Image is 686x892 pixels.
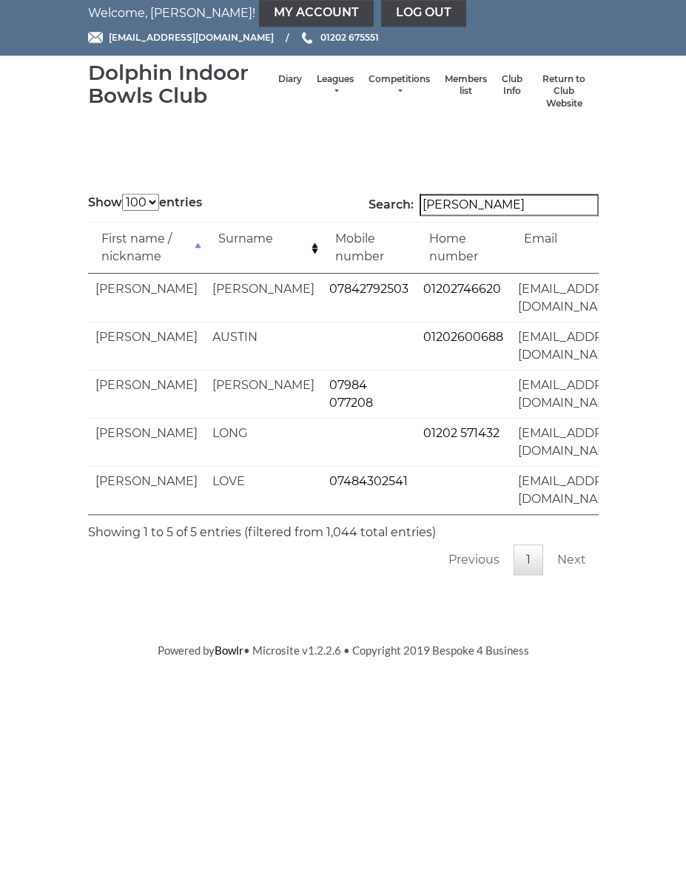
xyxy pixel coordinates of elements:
[88,43,103,54] img: Email
[88,233,205,285] td: First name / nickname: activate to sort column descending
[381,11,466,38] a: Log out
[416,233,511,285] td: Home number
[445,84,487,109] a: Members list
[88,429,205,477] td: [PERSON_NAME]
[511,333,637,381] td: [EMAIL_ADDRESS][DOMAIN_NAME]
[88,477,205,525] td: [PERSON_NAME]
[545,555,599,587] a: Next
[322,233,416,285] td: Mobile number
[511,233,637,285] td: Email
[317,84,354,109] a: Leagues
[511,477,637,525] td: [EMAIL_ADDRESS][DOMAIN_NAME]
[537,84,591,121] a: Return to Club Website
[420,205,599,227] input: Search:
[329,293,408,307] a: 07842792503
[88,333,205,381] td: [PERSON_NAME]
[423,341,503,355] a: 01202600688
[88,526,436,553] div: Showing 1 to 5 of 5 entries (filtered from 1,044 total entries)
[511,429,637,477] td: [EMAIL_ADDRESS][DOMAIN_NAME]
[205,429,322,477] td: LONG
[205,333,322,381] td: AUSTIN
[369,84,430,109] a: Competitions
[205,233,322,285] td: Surname: activate to sort column ascending
[122,205,159,222] select: Showentries
[205,477,322,525] td: LOVE
[436,555,512,587] a: Previous
[329,389,373,421] a: 07984 077208
[511,285,637,333] td: [EMAIL_ADDRESS][DOMAIN_NAME]
[205,381,322,429] td: [PERSON_NAME]
[278,84,302,97] a: Diary
[302,43,312,55] img: Phone us
[423,293,501,307] a: 01202746620
[215,655,243,668] a: Bowlr
[88,381,205,429] td: [PERSON_NAME]
[502,84,522,109] a: Club Info
[320,43,379,54] span: 01202 675551
[259,11,374,38] a: My Account
[511,381,637,429] td: [EMAIL_ADDRESS][DOMAIN_NAME]
[514,555,543,587] a: 1
[423,437,500,451] a: 01202 571432
[300,41,379,55] a: Phone us 01202 675551
[88,11,599,38] nav: Welcome, [PERSON_NAME]!
[88,72,272,118] div: Dolphin Indoor Bowls Club
[329,485,408,499] a: 07484302541
[109,43,274,54] span: [EMAIL_ADDRESS][DOMAIN_NAME]
[88,205,202,223] label: Show entries
[88,285,205,333] td: [PERSON_NAME]
[88,41,274,55] a: Email [EMAIL_ADDRESS][DOMAIN_NAME]
[158,655,529,668] span: Powered by • Microsite v1.2.2.6 • Copyright 2019 Bespoke 4 Business
[205,285,322,333] td: [PERSON_NAME]
[369,205,599,227] label: Search:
